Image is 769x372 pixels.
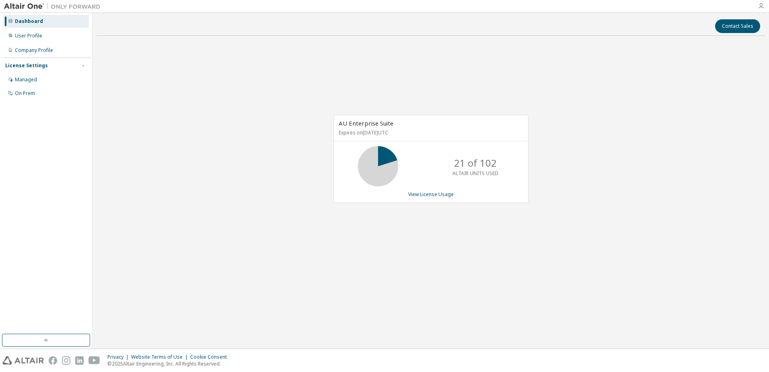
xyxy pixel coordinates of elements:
div: Website Terms of Use [131,354,190,360]
button: Contact Sales [715,19,760,33]
img: youtube.svg [88,356,100,365]
p: © 2025 Altair Engineering, Inc. All Rights Reserved. [107,360,232,367]
div: On Prem [15,90,35,97]
div: Cookie Consent [190,354,232,360]
p: Expires on [DATE] UTC [339,129,521,136]
div: Company Profile [15,47,53,54]
img: linkedin.svg [75,356,84,365]
div: Managed [15,76,37,83]
p: 21 of 102 [454,156,497,170]
img: Altair One [4,2,105,10]
div: Privacy [107,354,131,360]
a: View License Usage [408,191,454,198]
img: facebook.svg [49,356,57,365]
p: ALTAIR UNITS USED [452,170,498,177]
div: Dashboard [15,18,43,25]
img: instagram.svg [62,356,70,365]
div: User Profile [15,33,42,39]
div: License Settings [5,62,48,69]
span: AU Enterprise Suite [339,119,393,127]
img: altair_logo.svg [2,356,44,365]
